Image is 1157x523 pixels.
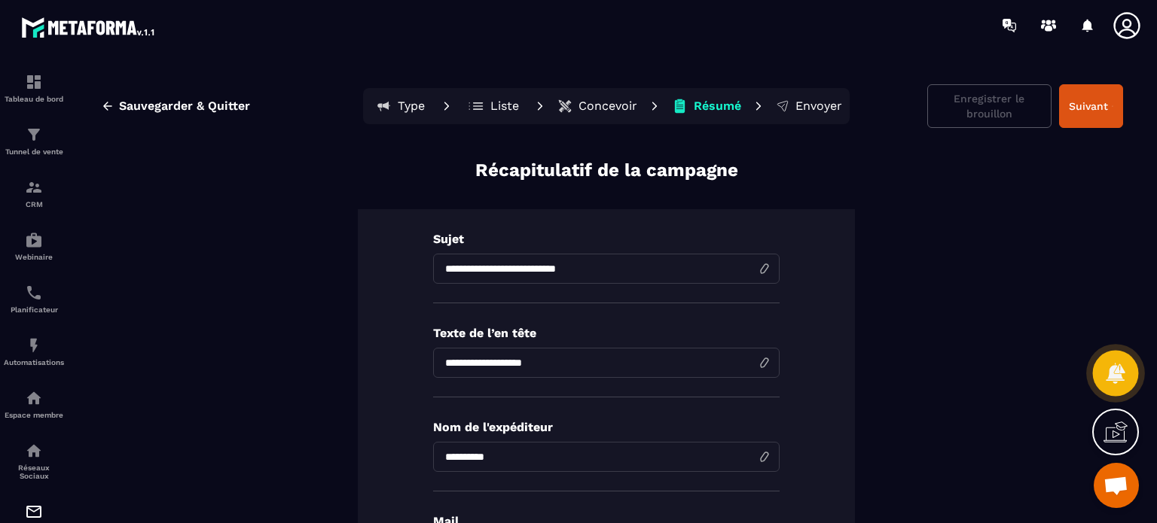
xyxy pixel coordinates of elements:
[4,464,64,480] p: Réseaux Sociaux
[459,91,527,121] button: Liste
[4,272,64,325] a: schedulerschedulerPlanificateur
[4,306,64,314] p: Planificateur
[4,167,64,220] a: formationformationCRM
[4,430,64,491] a: social-networksocial-networkRéseaux Sociaux
[4,147,64,156] p: Tunnel de vente
[4,200,64,208] p: CRM
[1059,84,1123,128] button: Suivant
[4,95,64,103] p: Tableau de bord
[433,326,780,340] p: Texte de l’en tête
[25,178,43,196] img: formation
[4,325,64,378] a: automationsautomationsAutomatisations
[4,62,64,114] a: formationformationTableau de bord
[25,442,43,460] img: social-network
[433,232,780,246] p: Sujet
[25,389,43,407] img: automations
[553,91,642,121] button: Concevoir
[490,99,519,114] p: Liste
[4,358,64,366] p: Automatisations
[578,99,637,114] p: Concevoir
[667,91,746,121] button: Résumé
[398,99,425,114] p: Type
[4,114,64,167] a: formationformationTunnel de vente
[771,91,847,121] button: Envoyer
[25,503,43,521] img: email
[433,420,780,434] p: Nom de l'expéditeur
[25,284,43,302] img: scheduler
[795,99,842,114] p: Envoyer
[25,336,43,354] img: automations
[4,378,64,430] a: automationsautomationsEspace membre
[4,411,64,419] p: Espace membre
[1094,463,1139,508] a: Ouvrir le chat
[21,14,157,41] img: logo
[90,93,261,120] button: Sauvegarder & Quitter
[366,91,434,121] button: Type
[4,220,64,272] a: automationsautomationsWebinaire
[25,231,43,249] img: automations
[25,126,43,144] img: formation
[4,253,64,261] p: Webinaire
[119,99,250,114] span: Sauvegarder & Quitter
[694,99,741,114] p: Résumé
[475,158,738,183] p: Récapitulatif de la campagne
[25,73,43,91] img: formation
